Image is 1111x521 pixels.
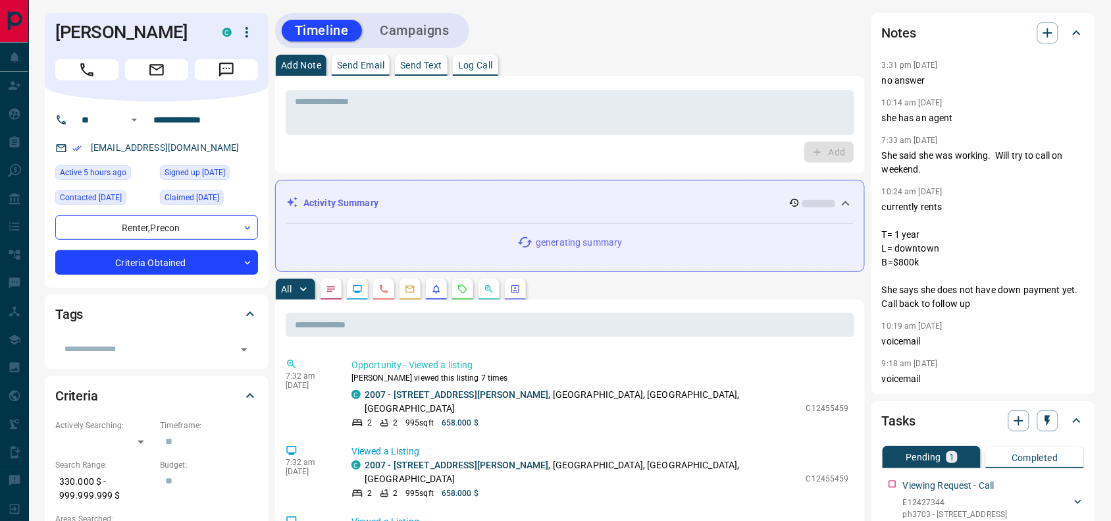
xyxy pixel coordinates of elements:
[55,471,153,507] p: 330.000 $ - 999.999.999 $
[365,389,549,400] a: 2007 - [STREET_ADDRESS][PERSON_NAME]
[378,284,389,294] svg: Calls
[165,166,225,179] span: Signed up [DATE]
[484,284,494,294] svg: Opportunities
[882,22,916,43] h2: Notes
[55,250,258,275] div: Criteria Obtained
[393,487,398,499] p: 2
[882,111,1085,125] p: she has an agent
[351,460,361,470] div: condos.ca
[55,459,153,471] p: Search Range:
[405,284,415,294] svg: Emails
[365,458,800,486] p: , [GEOGRAPHIC_DATA], [GEOGRAPHIC_DATA], [GEOGRAPHIC_DATA]
[286,458,332,467] p: 7:32 am
[405,487,434,499] p: 995 sqft
[60,191,122,204] span: Contacted [DATE]
[442,487,478,499] p: 658.000 $
[281,61,321,70] p: Add Note
[806,402,849,414] p: C12455459
[286,381,332,390] p: [DATE]
[351,445,849,458] p: Viewed a Listing
[882,187,943,196] p: 10:24 am [DATE]
[367,417,372,429] p: 2
[400,61,442,70] p: Send Text
[286,191,854,215] div: Activity Summary
[882,200,1085,311] p: currently rents T= 1 year L= downtown B=$800k She says she does not have down payment yet. Call b...
[352,284,363,294] svg: Lead Browsing Activity
[160,165,258,184] div: Sun Nov 12 2023
[326,284,336,294] svg: Notes
[286,371,332,381] p: 7:32 am
[882,359,938,368] p: 9:18 am [DATE]
[882,149,1085,177] p: She said she was working. Will try to call on weekend.
[125,59,188,80] span: Email
[160,459,258,471] p: Budget:
[351,372,849,384] p: [PERSON_NAME] viewed this listing 7 times
[393,417,398,429] p: 2
[72,144,82,153] svg: Email Verified
[126,112,142,128] button: Open
[1012,453,1058,462] p: Completed
[91,142,240,153] a: [EMAIL_ADDRESS][DOMAIN_NAME]
[282,20,362,41] button: Timeline
[882,372,1085,386] p: voicemail
[882,321,943,331] p: 10:19 am [DATE]
[457,284,468,294] svg: Requests
[367,487,372,499] p: 2
[882,335,1085,348] p: voicemail
[160,190,258,209] div: Sun Sep 14 2025
[55,22,203,43] h1: [PERSON_NAME]
[949,452,954,462] p: 1
[286,467,332,476] p: [DATE]
[235,341,253,359] button: Open
[55,380,258,412] div: Criteria
[367,20,463,41] button: Campaigns
[351,358,849,372] p: Opportunity - Viewed a listing
[536,236,622,250] p: generating summary
[442,417,478,429] p: 658.000 $
[882,74,1085,88] p: no answer
[903,497,1072,508] p: E12427344
[303,196,378,210] p: Activity Summary
[55,165,153,184] div: Tue Oct 14 2025
[222,28,232,37] div: condos.ca
[60,166,126,179] span: Active 5 hours ago
[55,59,118,80] span: Call
[281,285,292,294] p: All
[351,390,361,399] div: condos.ca
[165,191,219,204] span: Claimed [DATE]
[55,190,153,209] div: Wed Sep 24 2025
[55,298,258,330] div: Tags
[431,284,442,294] svg: Listing Alerts
[55,304,83,325] h2: Tags
[510,284,521,294] svg: Agent Actions
[195,59,258,80] span: Message
[365,388,800,416] p: , [GEOGRAPHIC_DATA], [GEOGRAPHIC_DATA], [GEOGRAPHIC_DATA]
[806,473,849,485] p: C12455459
[882,61,938,70] p: 3:31 pm [DATE]
[160,420,258,431] p: Timeframe:
[405,417,434,429] p: 995 sqft
[365,460,549,470] a: 2007 - [STREET_ADDRESS][PERSON_NAME]
[882,136,938,145] p: 7:33 am [DATE]
[906,452,941,462] p: Pending
[337,61,384,70] p: Send Email
[882,17,1085,49] div: Notes
[55,385,98,406] h2: Criteria
[882,410,916,431] h2: Tasks
[55,420,153,431] p: Actively Searching:
[882,98,943,107] p: 10:14 am [DATE]
[882,405,1085,437] div: Tasks
[458,61,493,70] p: Log Call
[903,479,995,493] p: Viewing Request - Call
[55,215,258,240] div: Renter , Precon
